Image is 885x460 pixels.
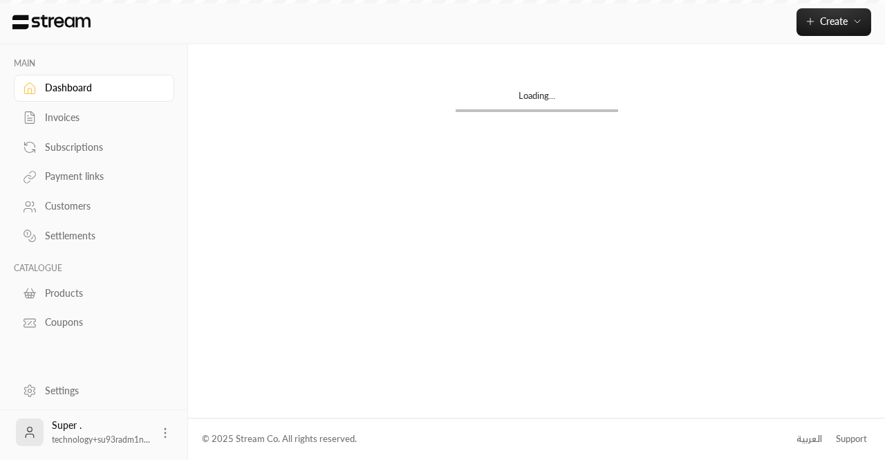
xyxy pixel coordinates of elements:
div: © 2025 Stream Co. All rights reserved. [202,432,357,446]
div: Payment links [45,169,157,183]
span: technology+su93radm1n... [52,434,150,445]
img: Logo [11,15,92,30]
a: Dashboard [14,75,174,102]
div: Super . [52,418,150,446]
a: Subscriptions [14,134,174,160]
div: Loading... [456,89,618,109]
button: Create [796,8,871,36]
div: Dashboard [45,81,157,95]
a: Support [831,427,871,452]
div: Customers [45,199,157,213]
a: Settlements [14,223,174,250]
div: العربية [796,432,822,446]
div: Subscriptions [45,140,157,154]
a: Settings [14,377,174,404]
p: CATALOGUE [14,263,174,274]
span: Create [820,15,848,27]
a: Coupons [14,309,174,336]
div: Coupons [45,315,157,329]
div: Settings [45,384,157,398]
div: Products [45,286,157,300]
a: Payment links [14,163,174,190]
a: Invoices [14,104,174,131]
div: Settlements [45,229,157,243]
p: MAIN [14,58,174,69]
div: Invoices [45,111,157,125]
a: Customers [14,193,174,220]
a: Products [14,279,174,306]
